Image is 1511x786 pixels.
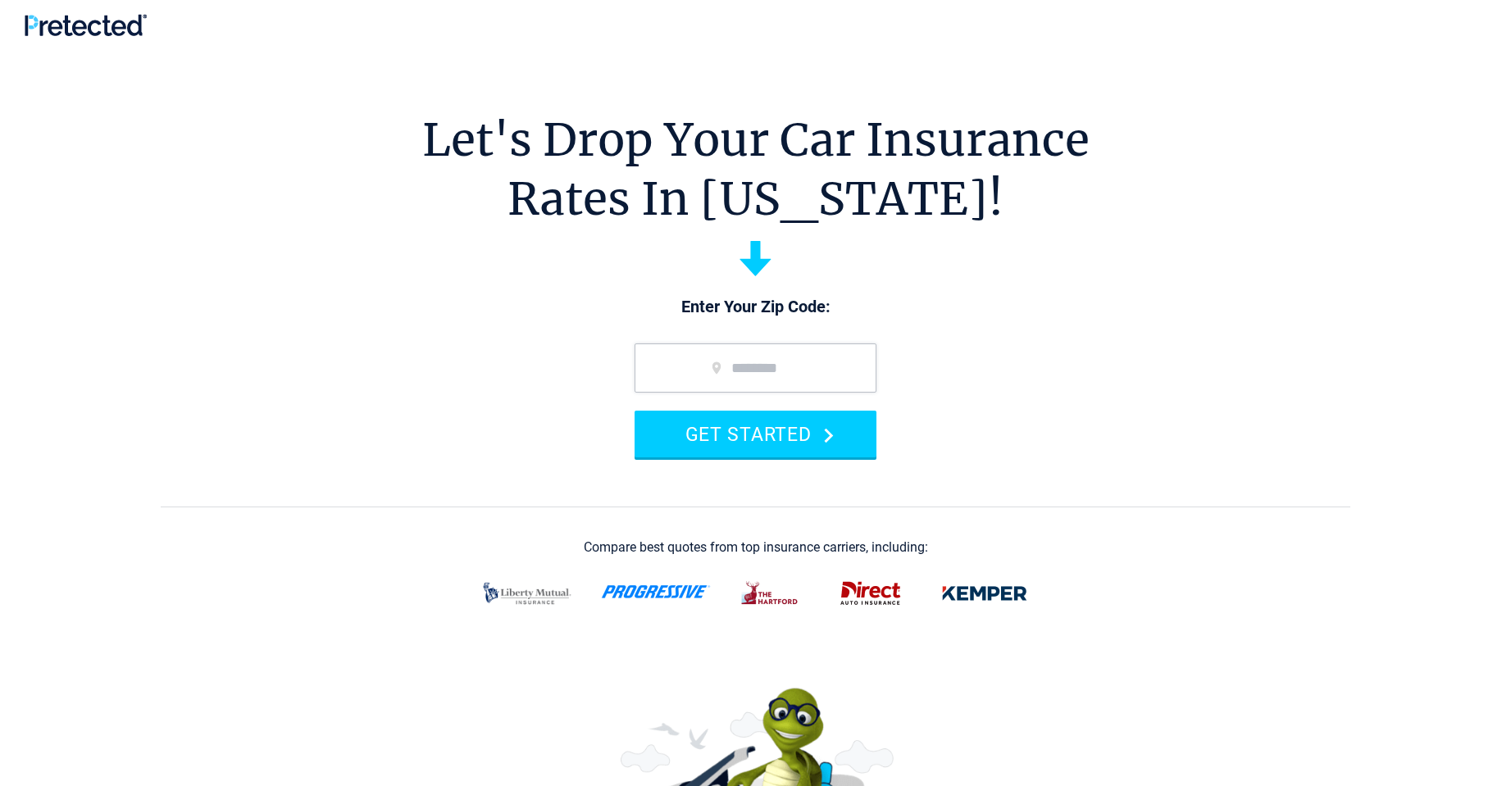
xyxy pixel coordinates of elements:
[635,343,876,393] input: zip code
[831,572,911,615] img: direct
[422,111,1090,229] h1: Let's Drop Your Car Insurance Rates In [US_STATE]!
[618,296,893,319] p: Enter Your Zip Code:
[931,572,1039,615] img: kemper
[601,585,711,598] img: progressive
[635,411,876,457] button: GET STARTED
[584,540,928,555] div: Compare best quotes from top insurance carriers, including:
[473,572,581,615] img: liberty
[25,14,147,36] img: Pretected Logo
[730,572,811,615] img: thehartford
